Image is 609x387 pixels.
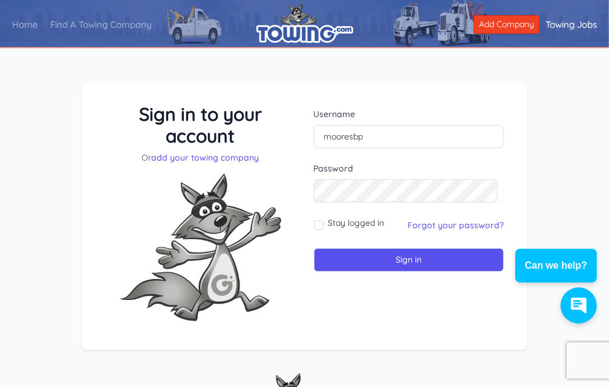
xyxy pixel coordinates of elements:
[508,216,609,336] iframe: Conversations
[256,3,353,43] img: logo.png
[105,103,296,147] h3: Sign in to your account
[328,217,385,229] label: Stay logged in
[151,152,259,163] a: add your towing company
[105,152,296,164] p: Or
[109,164,291,331] img: Fox-Excited.png
[539,9,603,41] a: Towing Jobs
[314,248,504,272] input: Sign in
[474,15,539,34] a: Add Company
[314,162,504,174] label: Password
[314,108,504,120] label: Username
[44,9,158,41] a: Find A Towing Company
[408,220,504,231] a: Forgot your password?
[6,9,44,41] a: Home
